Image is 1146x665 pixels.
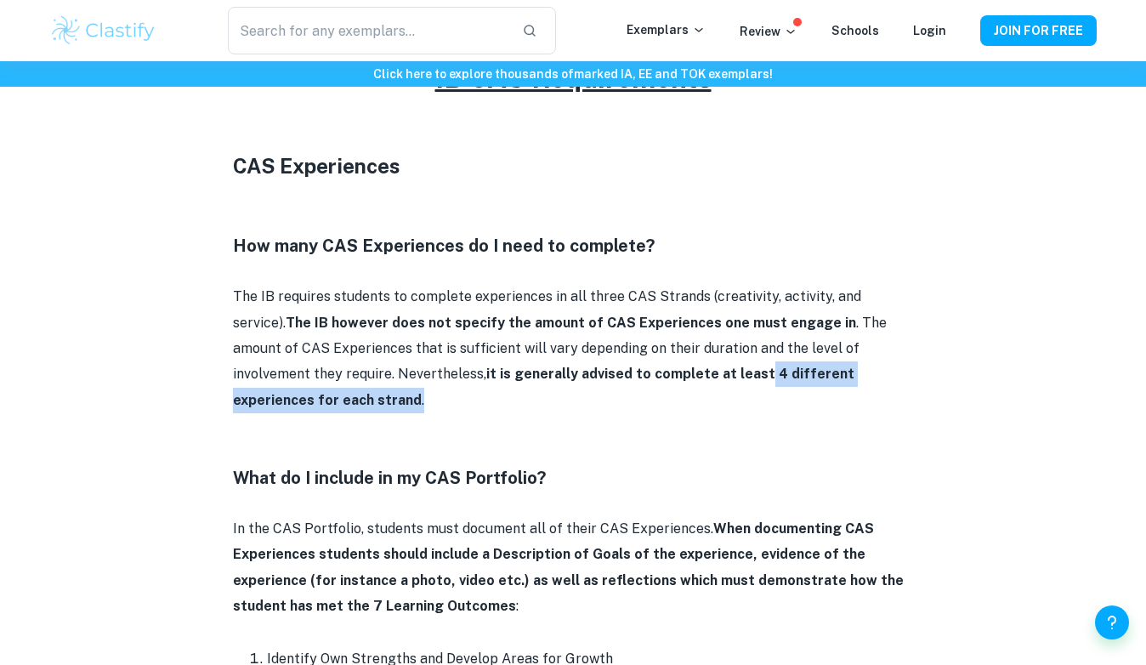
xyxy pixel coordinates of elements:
[740,22,797,41] p: Review
[627,20,706,39] p: Exemplars
[49,14,157,48] img: Clastify logo
[980,15,1097,46] button: JOIN FOR FREE
[233,151,913,181] h3: CAS Experiences
[831,24,879,37] a: Schools
[1095,605,1129,639] button: Help and Feedback
[233,516,913,620] p: In the CAS Portfolio, students must document all of their CAS Experiences. :
[233,284,913,413] p: The IB requires students to complete experiences in all three CAS Strands (creativity, activity, ...
[286,315,856,331] strong: The IB however does not specify the amount of CAS Experiences one must engage in
[233,366,854,407] strong: it is generally advised to complete at least 4 different experiences for each strand
[233,233,913,259] h4: How many CAS Experiences do I need to complete?
[3,65,1143,83] h6: Click here to explore thousands of marked IA, EE and TOK exemplars !
[228,7,508,54] input: Search for any exemplars...
[913,24,946,37] a: Login
[233,465,913,491] h4: What do I include in my CAS Portfolio?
